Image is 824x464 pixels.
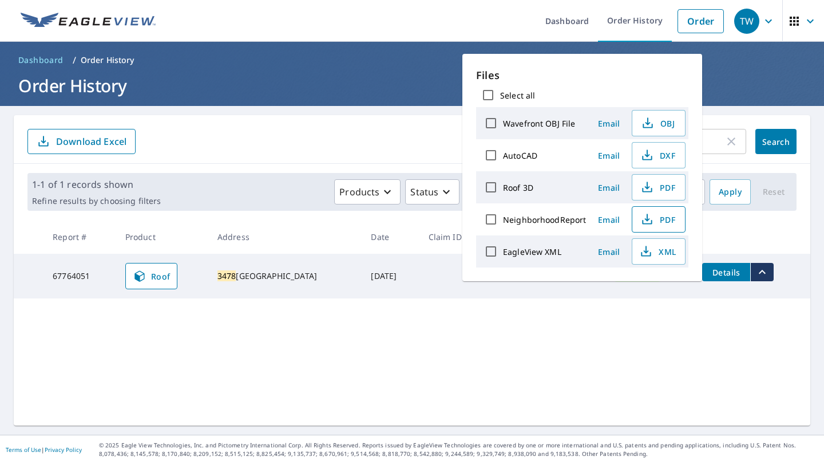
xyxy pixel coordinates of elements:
a: Roof [125,263,178,289]
label: Select all [500,90,535,101]
button: Email [591,211,627,229]
th: Date [362,220,419,254]
label: NeighborhoodReport [503,214,586,225]
span: PDF [639,180,676,194]
span: Email [595,246,623,257]
button: Apply [710,179,751,205]
button: PDF [632,174,686,200]
span: Details [709,267,743,278]
a: Privacy Policy [45,446,82,454]
span: Email [595,150,623,161]
button: DXF [632,142,686,168]
h1: Order History [14,74,810,97]
a: Terms of Use [6,446,41,454]
span: Roof [133,269,171,283]
label: Roof 3D [503,182,533,193]
p: | [6,446,82,453]
button: XML [632,238,686,265]
td: [DATE] [362,254,419,298]
th: Claim ID [419,220,487,254]
p: Status [410,185,438,199]
span: Apply [719,185,742,199]
span: Email [595,118,623,129]
label: Wavefront OBJ File [503,118,575,129]
button: PDF [632,206,686,233]
span: Email [595,182,623,193]
button: detailsBtn-67764051 [702,263,750,281]
p: © 2025 Eagle View Technologies, Inc. and Pictometry International Corp. All Rights Reserved. Repo... [99,441,818,458]
nav: breadcrumb [14,51,810,69]
a: Dashboard [14,51,68,69]
div: TW [734,9,759,34]
p: Products [339,185,379,199]
button: Search [755,129,797,154]
span: OBJ [639,116,676,130]
img: EV Logo [21,13,156,30]
button: filesDropdownBtn-67764051 [750,263,774,281]
span: Dashboard [18,54,64,66]
label: AutoCAD [503,150,537,161]
p: Files [476,68,688,83]
p: 1-1 of 1 records shown [32,178,161,191]
p: Download Excel [56,135,126,148]
button: OBJ [632,110,686,136]
span: PDF [639,213,676,226]
button: Email [591,243,627,261]
a: Order [678,9,724,33]
p: Order History [81,54,134,66]
label: EagleView XML [503,246,561,257]
button: Email [591,147,627,164]
span: Email [595,214,623,225]
th: Report # [43,220,116,254]
button: Email [591,115,627,132]
mark: 3478 [217,270,236,281]
li: / [73,53,76,67]
button: Products [334,179,401,205]
th: Address [208,220,362,254]
span: XML [639,245,676,258]
td: 67764051 [43,254,116,298]
span: Search [764,136,787,147]
button: Status [405,179,459,205]
span: DXF [639,148,676,162]
div: [GEOGRAPHIC_DATA] [217,270,353,282]
button: Download Excel [27,129,136,154]
th: Product [116,220,208,254]
p: Refine results by choosing filters [32,196,161,206]
button: Email [591,179,627,196]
